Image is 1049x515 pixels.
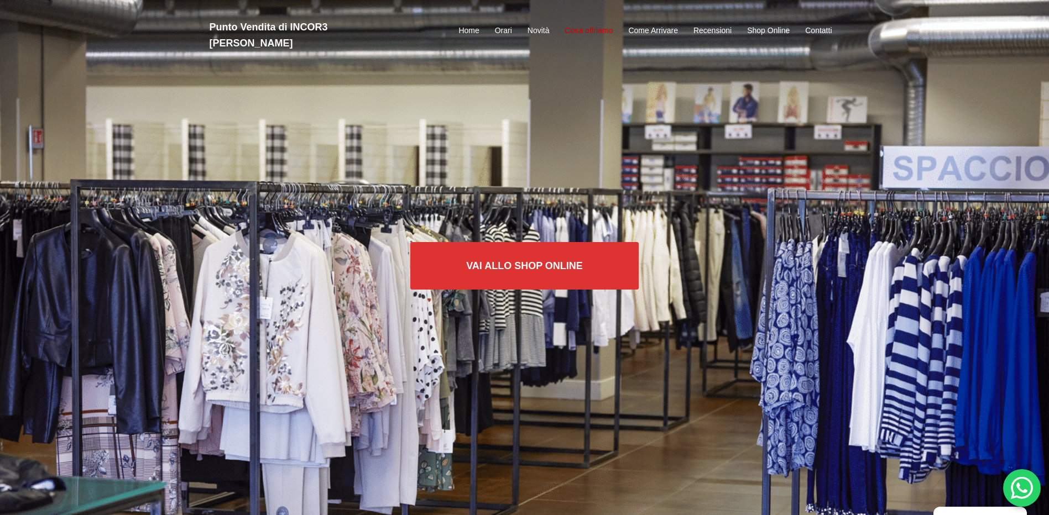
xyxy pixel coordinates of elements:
[495,24,512,38] a: Orari
[458,24,479,38] a: Home
[528,24,550,38] a: Novità
[747,24,790,38] a: Shop Online
[565,24,613,38] a: Cosa offriamo
[628,24,677,38] a: Come Arrivare
[1003,469,1041,507] div: 'Hai
[805,24,832,38] a: Contatti
[693,24,732,38] a: Recensioni
[210,19,409,51] h2: Punto Vendita di INCOR3 [PERSON_NAME]
[410,242,639,290] a: Vai allo SHOP ONLINE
